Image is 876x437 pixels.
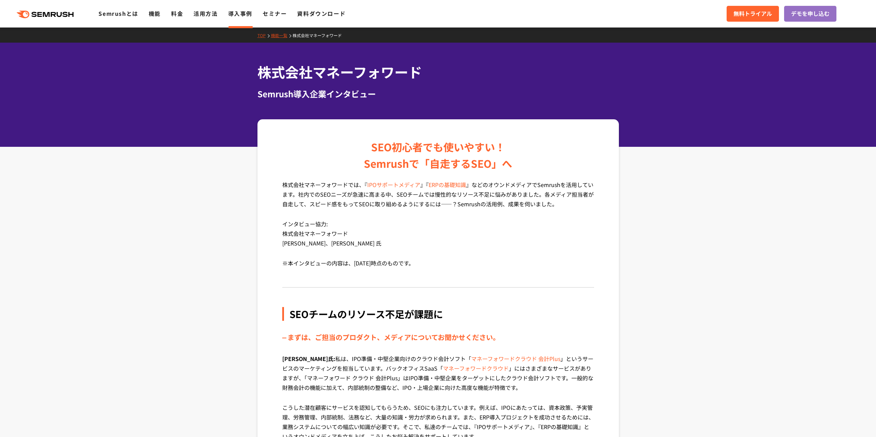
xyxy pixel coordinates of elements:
[282,354,335,363] span: [PERSON_NAME]氏:
[228,9,252,18] a: 導入事例
[367,181,420,189] a: IPOサポートメディア
[257,32,271,38] a: TOP
[271,32,293,38] a: 機能一覧
[282,219,594,258] p: インタビュー協力: 株式会社マネーフォワード [PERSON_NAME]、[PERSON_NAME] 氏
[282,258,594,278] p: ※本インタビューの内容は、[DATE]時点のものです。
[257,62,619,82] h1: 株式会社マネーフォワード
[282,332,594,343] div: まずは、ご担当のプロダクト、メディアについてお聞かせください。
[282,354,594,403] p: 私は、IPO準備・中堅企業向けのクラウド会計ソフト「 」というサービスのマーケティングを担当しています。バックオフィスSaaS「 」にはさまざまなサービスがありますが、「マネーフォワード クラウ...
[257,88,619,100] div: Semrush導入企業インタビュー
[784,6,836,22] a: デモを申し込む
[471,354,560,363] a: マネーフォワードクラウド 会計Plus
[193,9,218,18] a: 活用方法
[733,9,772,18] span: 無料トライアル
[282,307,594,321] div: SEOチームのリソース不足が課題に
[429,181,466,189] a: ERPの基礎知識
[149,9,161,18] a: 機能
[171,9,183,18] a: 料金
[791,9,830,18] span: デモを申し込む
[364,139,512,172] div: SEO初心者でも使いやすい！ Semrushで「自走するSEO」へ
[98,9,138,18] a: Semrushとは
[297,9,346,18] a: 資料ダウンロード
[727,6,779,22] a: 無料トライアル
[263,9,287,18] a: セミナー
[293,32,347,38] a: 株式会社マネーフォワード
[282,180,594,219] p: 株式会社マネーフォワードでは、『 』『 』などのオウンドメディアでSemrushを活用しています。社内でのSEOニーズが急速に高まる中、SEOチームでは慢性的なリソース不足に悩みがありました。各...
[443,364,509,372] a: マネーフォワードクラウド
